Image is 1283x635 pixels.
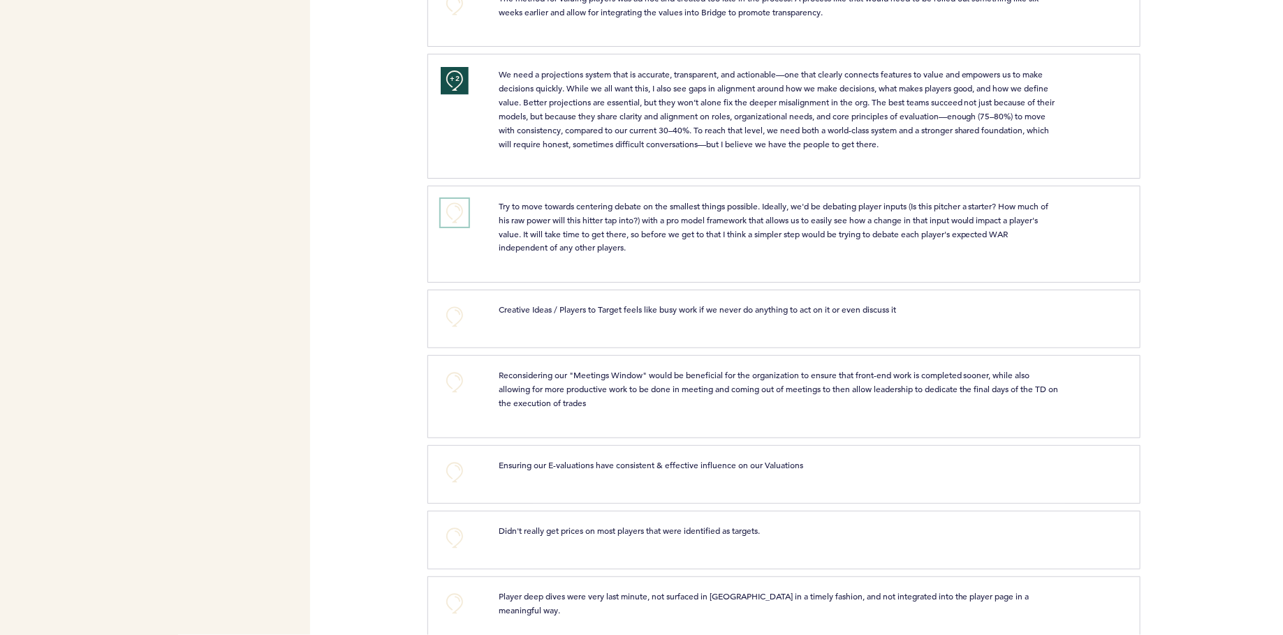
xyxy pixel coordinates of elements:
span: Ensuring our E-valuations have consistent & effective influence on our Valuations [499,460,803,471]
span: Didn't really get prices on most players that were identified as targets. [499,525,760,537]
span: +2 [450,72,460,86]
span: Player deep dives were very last minute, not surfaced in [GEOGRAPHIC_DATA] in a timely fashion, a... [499,591,1032,616]
span: Try to move towards centering debate on the smallest things possible. Ideally, we'd be debating p... [499,200,1051,253]
span: Creative Ideas / Players to Target feels like busy work if we never do anything to act on it or e... [499,304,896,315]
span: Reconsidering our "Meetings Window" would be beneficial for the organization to ensure that front... [499,370,1061,409]
button: +2 [441,67,469,95]
span: We need a projections system that is accurate, transparent, and actionable—one that clearly conne... [499,68,1057,149]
